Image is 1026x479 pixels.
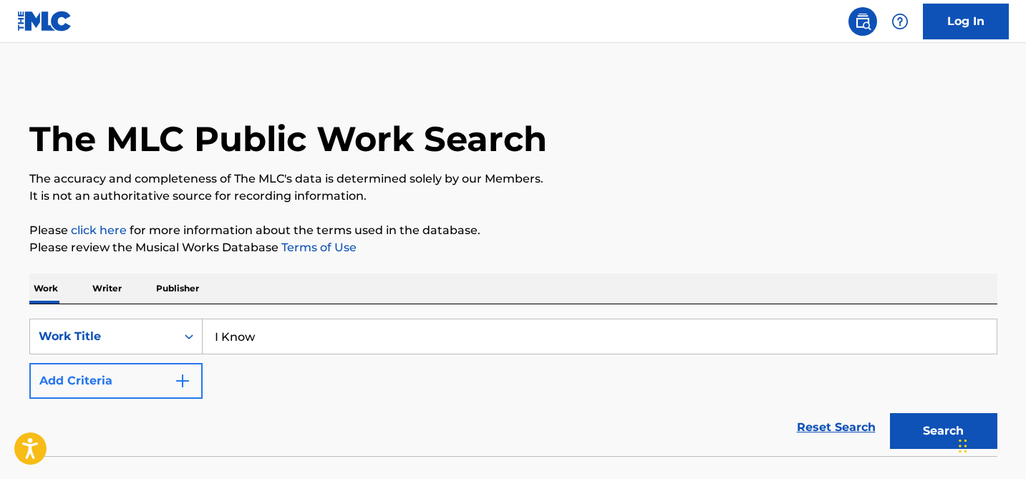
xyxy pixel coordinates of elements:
[848,7,877,36] a: Public Search
[29,319,997,456] form: Search Form
[29,363,203,399] button: Add Criteria
[959,425,967,468] div: Drag
[954,410,1026,479] iframe: Chat Widget
[17,11,72,32] img: MLC Logo
[29,274,62,304] p: Work
[29,170,997,188] p: The accuracy and completeness of The MLC's data is determined solely by our Members.
[790,412,883,443] a: Reset Search
[890,413,997,449] button: Search
[71,223,127,237] a: click here
[923,4,1009,39] a: Log In
[29,188,997,205] p: It is not an authoritative source for recording information.
[279,241,357,254] a: Terms of Use
[29,222,997,239] p: Please for more information about the terms used in the database.
[174,372,191,390] img: 9d2ae6d4665cec9f34b9.svg
[152,274,203,304] p: Publisher
[891,13,909,30] img: help
[29,117,547,160] h1: The MLC Public Work Search
[88,274,126,304] p: Writer
[886,7,914,36] div: Help
[29,239,997,256] p: Please review the Musical Works Database
[854,13,871,30] img: search
[39,328,168,345] div: Work Title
